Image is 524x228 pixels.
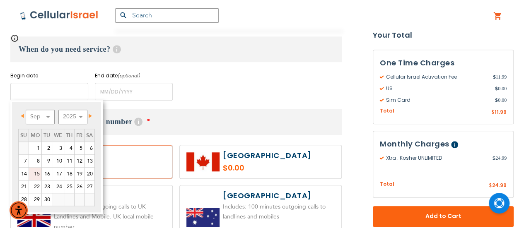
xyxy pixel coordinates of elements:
[21,114,24,118] span: Prev
[42,193,52,206] a: 30
[64,142,74,154] a: 4
[493,73,507,81] span: 11.99
[19,180,29,193] a: 21
[75,142,84,154] a: 5
[84,111,94,121] a: Next
[19,111,29,121] a: Prev
[29,168,41,180] a: 15
[64,168,74,180] a: 18
[95,83,173,101] input: MM/DD/YYYY
[492,182,507,189] span: 24.99
[495,108,507,115] span: 11.99
[380,96,495,104] span: Sim Card
[373,206,514,227] button: Add to Cart
[52,142,64,154] a: 3
[493,155,495,162] span: $
[380,107,394,115] span: Total
[20,132,27,139] span: Sunday
[29,155,41,167] a: 8
[52,155,64,167] a: 10
[29,180,41,193] a: 22
[380,155,493,162] span: Xtra : Kosher UNLIMITED
[380,139,449,149] span: Monthly Charges
[491,109,495,116] span: $
[66,132,72,139] span: Thursday
[52,168,64,180] a: 17
[29,193,41,206] a: 29
[451,142,458,149] span: Help
[20,10,99,20] img: Cellular Israel Logo
[10,201,28,219] div: Accessibility Menu
[75,155,84,167] a: 12
[115,8,219,23] input: Search
[373,29,514,41] strong: Your Total
[58,110,87,124] select: Select year
[85,180,94,193] a: 27
[54,132,62,139] span: Wednesday
[29,142,41,154] a: 1
[489,182,492,190] span: $
[85,142,94,154] a: 6
[10,36,342,62] h3: When do you need service?
[42,180,52,193] a: 23
[493,155,507,162] span: 24.99
[113,45,121,53] span: Help
[52,180,64,193] a: 24
[493,73,495,81] span: $
[400,212,486,221] span: Add to Cart
[495,96,498,104] span: $
[64,155,74,167] a: 11
[380,57,507,69] h3: One Time Charges
[10,72,88,79] label: Begin date
[118,72,140,79] i: (optional)
[43,132,50,139] span: Tuesday
[42,168,52,180] a: 16
[85,168,94,180] a: 20
[64,180,74,193] a: 25
[42,142,52,154] a: 2
[75,180,84,193] a: 26
[10,83,88,101] input: MM/DD/YYYY
[76,132,82,139] span: Friday
[134,118,142,126] span: Help
[85,155,94,167] a: 13
[95,72,173,79] label: End date
[86,132,93,139] span: Saturday
[19,168,29,180] a: 14
[495,96,507,104] span: 0.00
[42,155,52,167] a: 9
[380,181,394,189] span: Total
[26,110,55,124] select: Select month
[19,193,29,206] a: 28
[495,85,498,92] span: $
[380,73,493,81] span: Cellular Israel Activation Fee
[380,85,495,92] span: US
[31,132,40,139] span: Monday
[75,168,84,180] a: 19
[495,85,507,92] span: 0.00
[19,155,29,167] a: 7
[89,114,92,118] span: Next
